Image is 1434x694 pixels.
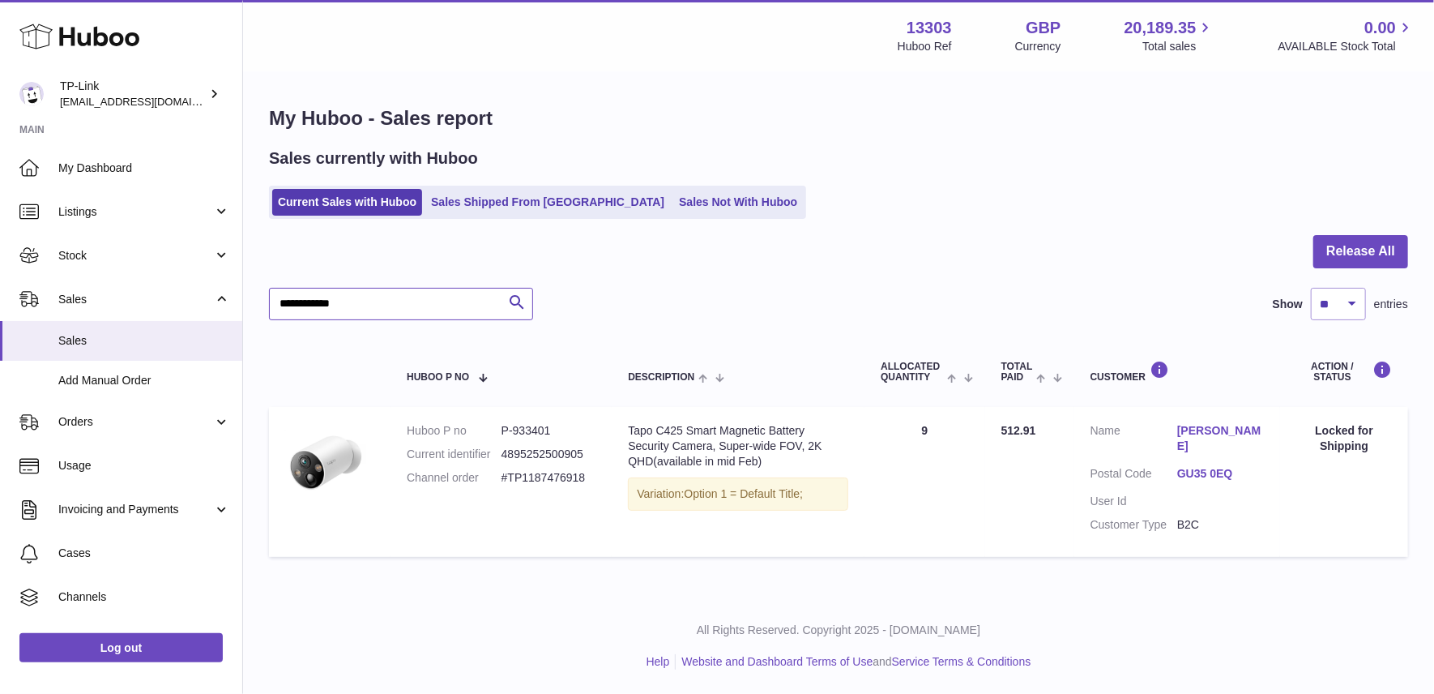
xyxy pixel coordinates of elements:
div: Customer [1090,361,1265,383]
a: GU35 0EQ [1177,466,1264,482]
span: Total sales [1142,39,1214,54]
a: Current Sales with Huboo [272,189,422,216]
span: AVAILABLE Stock Total [1278,39,1415,54]
h2: Sales currently with Huboo [269,148,478,169]
span: Sales [58,292,213,307]
span: entries [1374,297,1408,312]
div: Locked for Shipping [1296,423,1392,454]
div: Action / Status [1296,361,1392,383]
dt: Customer Type [1090,517,1177,533]
span: 0.00 [1364,17,1396,39]
dd: B2C [1177,517,1264,533]
dd: #TP1187476918 [501,470,596,486]
a: Log out [19,633,223,662]
div: TP-Link [60,79,206,109]
img: gaby.chen@tp-link.com [19,82,44,106]
button: Release All [1313,235,1408,268]
span: My Dashboard [58,161,230,176]
span: 20,189.35 [1124,17,1196,39]
span: Invoicing and Payments [58,502,213,517]
td: 9 [864,407,984,556]
a: Help [647,655,670,668]
span: [EMAIL_ADDRESS][DOMAIN_NAME] [60,95,238,108]
img: 133031725447337.jpg [285,423,366,504]
span: Listings [58,204,213,220]
span: 512.91 [1001,424,1036,437]
label: Show [1273,297,1303,312]
span: Option 1 = Default Title; [684,487,803,500]
a: Service Terms & Conditions [892,655,1031,668]
span: Channels [58,589,230,605]
dt: User Id [1090,494,1177,509]
span: Sales [58,333,230,349]
a: 20,189.35 Total sales [1124,17,1214,54]
dt: Channel order [407,470,501,486]
span: Orders [58,414,213,430]
dd: 4895252500905 [501,447,596,462]
h1: My Huboo - Sales report [269,105,1408,131]
span: Add Manual Order [58,373,230,388]
span: Cases [58,546,230,561]
a: [PERSON_NAME] [1177,423,1264,454]
strong: 13303 [907,17,952,39]
li: and [676,654,1031,670]
div: Tapo C425 Smart Magnetic Battery Security Camera, Super-wide FOV, 2K QHD(available in mid Feb) [628,423,848,469]
dt: Name [1090,423,1177,458]
dd: P-933401 [501,423,596,439]
a: 0.00 AVAILABLE Stock Total [1278,17,1415,54]
span: Usage [58,458,230,473]
p: All Rights Reserved. Copyright 2025 - [DOMAIN_NAME] [256,623,1421,638]
div: Currency [1015,39,1061,54]
a: Website and Dashboard Terms of Use [681,655,873,668]
div: Variation: [628,478,848,511]
dt: Postal Code [1090,466,1177,486]
div: Huboo Ref [898,39,952,54]
dt: Huboo P no [407,423,501,439]
a: Sales Not With Huboo [673,189,803,216]
dt: Current identifier [407,447,501,462]
strong: GBP [1026,17,1061,39]
span: Huboo P no [407,372,469,383]
span: ALLOCATED Quantity [881,362,943,383]
span: Total paid [1001,362,1033,383]
a: Sales Shipped From [GEOGRAPHIC_DATA] [425,189,670,216]
span: Stock [58,248,213,263]
span: Description [628,372,694,383]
